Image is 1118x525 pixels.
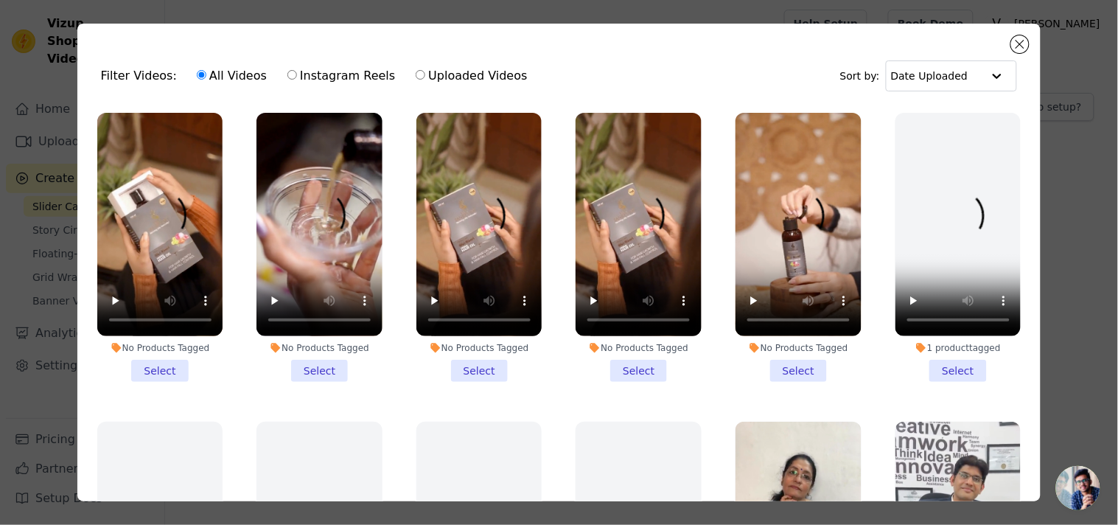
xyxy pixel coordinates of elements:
[415,66,528,86] label: Uploaded Videos
[1056,466,1100,510] a: Open chat
[1011,35,1029,53] button: Close modal
[101,59,536,93] div: Filter Videos:
[576,342,702,354] div: No Products Tagged
[287,66,396,86] label: Instagram Reels
[895,342,1021,354] div: 1 product tagged
[416,342,542,354] div: No Products Tagged
[840,60,1018,91] div: Sort by:
[256,342,382,354] div: No Products Tagged
[196,66,268,86] label: All Videos
[97,342,223,354] div: No Products Tagged
[736,342,862,354] div: No Products Tagged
